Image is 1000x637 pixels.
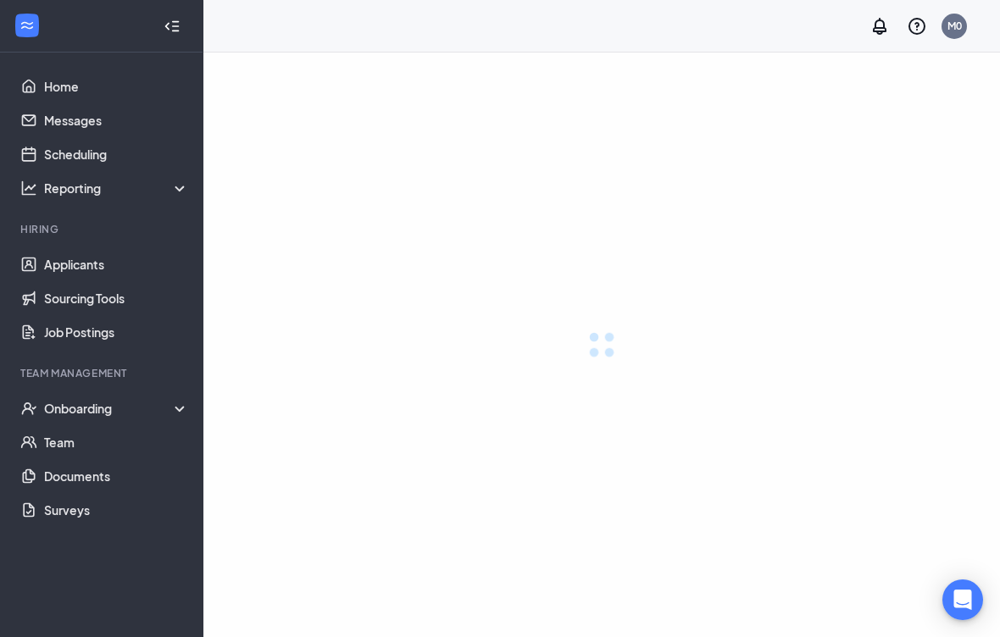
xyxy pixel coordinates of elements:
[44,315,189,349] a: Job Postings
[44,281,189,315] a: Sourcing Tools
[20,400,37,417] svg: UserCheck
[44,103,189,137] a: Messages
[947,19,962,33] div: M0
[44,69,189,103] a: Home
[44,137,189,171] a: Scheduling
[44,400,190,417] div: Onboarding
[164,18,181,35] svg: Collapse
[869,16,890,36] svg: Notifications
[44,180,190,197] div: Reporting
[20,222,186,236] div: Hiring
[44,247,189,281] a: Applicants
[942,579,983,620] div: Open Intercom Messenger
[907,16,927,36] svg: QuestionInfo
[20,366,186,380] div: Team Management
[44,425,189,459] a: Team
[20,180,37,197] svg: Analysis
[44,459,189,493] a: Documents
[44,493,189,527] a: Surveys
[19,17,36,34] svg: WorkstreamLogo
